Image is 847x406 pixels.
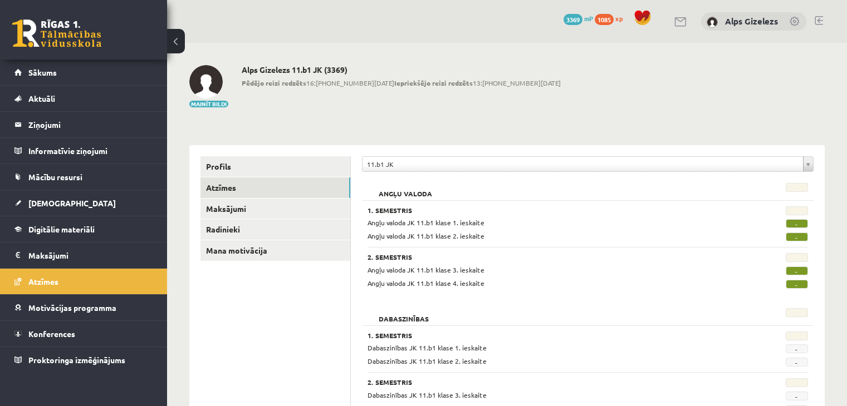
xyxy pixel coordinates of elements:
span: Mācību resursi [28,172,82,182]
span: Angļu valoda JK 11.b1 klase 3. ieskaite [368,265,484,274]
img: Alps Gizelezs [189,65,223,98]
a: Konferences [14,321,153,346]
a: Maksājumi [14,242,153,268]
span: - [786,219,808,228]
span: Sākums [28,67,57,77]
span: - [786,344,808,353]
span: Motivācijas programma [28,303,116,313]
a: Alps Gizelezs [725,16,778,27]
h3: 1. Semestris [368,206,732,214]
span: 3369 [564,14,582,25]
h2: Angļu valoda [368,183,443,194]
span: - [786,358,808,367]
h2: Alps Gizelezs 11.b1 JK (3369) [242,65,561,75]
b: Pēdējo reizi redzēts [242,78,306,87]
a: 1085 xp [595,14,628,23]
span: xp [615,14,623,23]
button: Mainīt bildi [189,101,228,107]
legend: Ziņojumi [28,112,153,137]
span: [DEMOGRAPHIC_DATA] [28,198,116,208]
span: Dabaszinības JK 11.b1 klase 2. ieskaite [368,357,487,365]
span: Proktoringa izmēģinājums [28,355,125,365]
a: Radinieki [200,219,350,240]
span: 16:[PHONE_NUMBER][DATE] 13:[PHONE_NUMBER][DATE] [242,78,561,88]
a: [DEMOGRAPHIC_DATA] [14,190,153,216]
a: Rīgas 1. Tālmācības vidusskola [12,19,101,47]
a: Profils [200,156,350,177]
span: - [786,266,808,275]
span: Angļu valoda JK 11.b1 klase 4. ieskaite [368,279,484,288]
a: Atzīmes [14,269,153,294]
span: Dabaszinības JK 11.b1 klase 1. ieskaite [368,343,487,352]
a: Informatīvie ziņojumi [14,138,153,164]
a: Proktoringa izmēģinājums [14,347,153,373]
b: Iepriekšējo reizi redzēts [394,78,473,87]
a: 3369 mP [564,14,593,23]
a: Mana motivācija [200,240,350,261]
h3: 2. Semestris [368,378,732,386]
a: Sākums [14,60,153,85]
a: Motivācijas programma [14,295,153,320]
a: Aktuāli [14,86,153,111]
span: 1085 [595,14,614,25]
span: 11.b1 JK [367,157,799,171]
span: Digitālie materiāli [28,224,95,234]
span: - [786,232,808,241]
a: Digitālie materiāli [14,216,153,242]
span: Aktuāli [28,93,55,103]
a: 11.b1 JK [363,157,813,171]
a: Ziņojumi [14,112,153,137]
a: Atzīmes [200,177,350,198]
span: - [786,280,808,289]
h2: Dabaszinības [368,308,440,319]
h3: 1. Semestris [368,331,732,339]
legend: Maksājumi [28,242,153,268]
img: Alps Gizelezs [707,17,718,28]
h3: 2. Semestris [368,253,732,261]
span: - [786,392,808,400]
a: Mācību resursi [14,164,153,190]
legend: Informatīvie ziņojumi [28,138,153,164]
span: Angļu valoda JK 11.b1 klase 1. ieskaite [368,218,484,227]
span: Angļu valoda JK 11.b1 klase 2. ieskaite [368,231,484,240]
span: mP [584,14,593,23]
span: Atzīmes [28,276,58,286]
a: Maksājumi [200,199,350,219]
span: Dabaszinības JK 11.b1 klase 3. ieskaite [368,390,487,399]
span: Konferences [28,329,75,339]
